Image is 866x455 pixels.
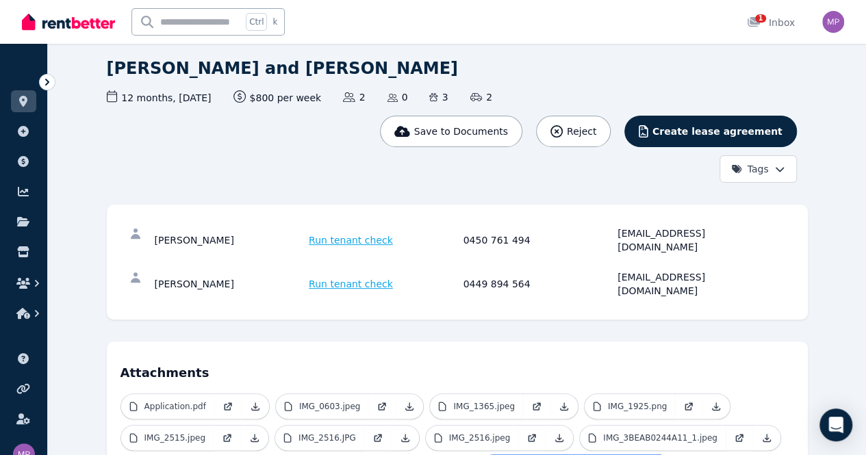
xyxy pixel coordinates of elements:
span: 2 [470,90,492,104]
div: [PERSON_NAME] [155,226,305,254]
p: IMG_1365.jpeg [453,401,515,412]
div: Inbox [747,16,795,29]
a: Download Attachment [392,426,419,450]
a: Open in new Tab [518,426,546,450]
div: 0449 894 564 [463,270,614,298]
span: Run tenant check [309,277,393,291]
button: Tags [719,155,797,183]
div: 0450 761 494 [463,226,614,254]
span: Create lease agreement [652,125,782,138]
a: Download Attachment [753,426,780,450]
span: 12 months , [DATE] [107,90,212,105]
button: Reject [536,116,611,147]
div: Open Intercom Messenger [819,408,852,441]
div: [PERSON_NAME] [155,270,305,298]
a: Open in new Tab [364,426,392,450]
span: 1 [755,14,766,23]
button: Create lease agreement [624,116,796,147]
a: Application.pdf [121,394,214,419]
a: IMG_2516.jpeg [426,426,519,450]
a: Download Attachment [241,426,268,450]
a: IMG_0603.jpeg [276,394,369,419]
a: Open in new Tab [214,394,242,419]
p: IMG_3BEAB0244A11_1.jpeg [603,432,717,443]
a: Download Attachment [546,426,573,450]
a: IMG_1925.png [585,394,675,419]
a: Open in new Tab [675,394,702,419]
img: Michelle Peric [822,11,844,33]
span: Run tenant check [309,233,393,247]
a: Download Attachment [550,394,578,419]
span: k [272,16,277,27]
p: IMG_1925.png [608,401,667,412]
button: Save to Documents [380,116,522,147]
p: IMG_0603.jpeg [299,401,361,412]
p: IMG_2516.JPG [298,432,356,443]
a: IMG_1365.jpeg [430,394,523,419]
span: 0 [387,90,408,104]
a: IMG_3BEAB0244A11_1.jpeg [580,426,726,450]
h4: Attachments [120,355,794,382]
p: Application.pdf [144,401,206,412]
a: IMG_2515.jpeg [121,426,214,450]
span: 3 [429,90,448,104]
a: Open in new Tab [726,426,753,450]
h1: [PERSON_NAME] and [PERSON_NAME] [107,57,458,79]
a: Download Attachment [242,394,269,419]
a: Open in new Tab [214,426,241,450]
span: Ctrl [246,13,267,31]
div: [EMAIL_ADDRESS][DOMAIN_NAME] [617,226,768,254]
span: $800 per week [233,90,322,105]
div: [EMAIL_ADDRESS][DOMAIN_NAME] [617,270,768,298]
a: Download Attachment [396,394,423,419]
a: Open in new Tab [523,394,550,419]
a: Download Attachment [702,394,730,419]
a: Open in new Tab [368,394,396,419]
a: IMG_2516.JPG [275,426,364,450]
img: RentBetter [22,12,115,32]
span: Reject [567,125,596,138]
span: Tags [731,162,769,176]
span: 2 [343,90,365,104]
span: Save to Documents [414,125,508,138]
p: IMG_2515.jpeg [144,432,206,443]
p: IMG_2516.jpeg [449,432,511,443]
